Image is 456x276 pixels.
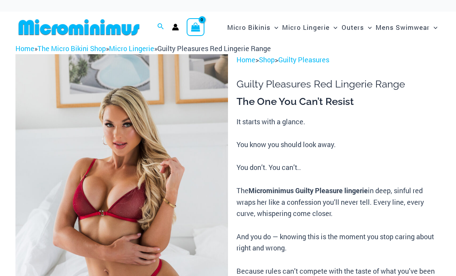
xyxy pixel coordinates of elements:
h1: Guilty Pleasures Red Lingerie Range [237,78,441,90]
a: OutersMenu ToggleMenu Toggle [340,15,374,39]
span: Micro Lingerie [282,17,330,37]
a: Shop [259,55,275,64]
span: Outers [342,17,364,37]
a: View Shopping Cart, empty [187,18,204,36]
span: Micro Bikinis [227,17,271,37]
img: MM SHOP LOGO FLAT [15,19,143,36]
a: Micro Lingerie [109,44,154,53]
span: Guilty Pleasures Red Lingerie Range [157,44,271,53]
span: Menu Toggle [330,17,337,37]
span: » » » [15,44,271,53]
a: Home [15,44,34,53]
a: Micro LingerieMenu ToggleMenu Toggle [280,15,339,39]
a: The Micro Bikini Shop [37,44,106,53]
a: Guilty Pleasures [278,55,329,64]
a: Search icon link [157,22,164,32]
a: Home [237,55,255,64]
a: Account icon link [172,24,179,31]
a: Mens SwimwearMenu ToggleMenu Toggle [374,15,439,39]
span: Menu Toggle [364,17,372,37]
p: > > [237,54,441,66]
nav: Site Navigation [224,14,441,40]
b: Microminimus Guilty Pleasure lingerie [248,186,368,195]
span: Mens Swimwear [376,17,430,37]
a: Micro BikinisMenu ToggleMenu Toggle [225,15,280,39]
span: Menu Toggle [271,17,278,37]
h3: The One You Can’t Resist [237,95,441,108]
span: Menu Toggle [430,17,437,37]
